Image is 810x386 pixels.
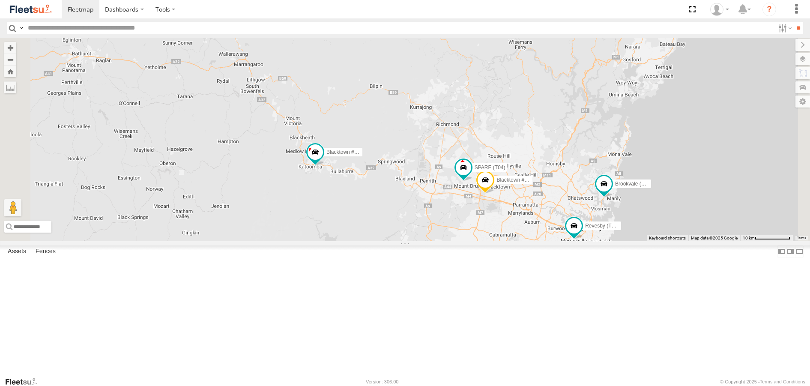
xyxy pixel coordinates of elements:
[775,22,793,34] label: Search Filter Options
[4,54,16,66] button: Zoom out
[797,236,806,239] a: Terms (opens in new tab)
[760,379,805,384] a: Terms and Conditions
[707,3,732,16] div: Darren Small
[496,177,588,183] span: Blacktown #2 (T05 - [PERSON_NAME])
[795,96,810,108] label: Map Settings
[740,235,793,241] button: Map scale: 10 km per 79 pixels
[691,236,738,240] span: Map data ©2025 Google
[474,165,505,171] span: SPARE (T04)
[4,66,16,77] button: Zoom Home
[9,3,53,15] img: fleetsu-logo-horizontal.svg
[720,379,805,384] div: © Copyright 2025 -
[585,223,666,229] span: Revesby (T07 - [PERSON_NAME])
[615,181,699,187] span: Brookvale (T10 - [PERSON_NAME])
[5,377,44,386] a: Visit our Website
[777,245,786,258] label: Dock Summary Table to the Left
[3,246,30,258] label: Assets
[4,81,16,93] label: Measure
[4,42,16,54] button: Zoom in
[326,149,418,155] span: Blacktown #1 (T09 - [PERSON_NAME])
[366,379,398,384] div: Version: 306.00
[795,245,804,258] label: Hide Summary Table
[649,235,686,241] button: Keyboard shortcuts
[18,22,25,34] label: Search Query
[743,236,755,240] span: 10 km
[4,199,21,216] button: Drag Pegman onto the map to open Street View
[762,3,776,16] i: ?
[786,245,795,258] label: Dock Summary Table to the Right
[31,246,60,258] label: Fences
